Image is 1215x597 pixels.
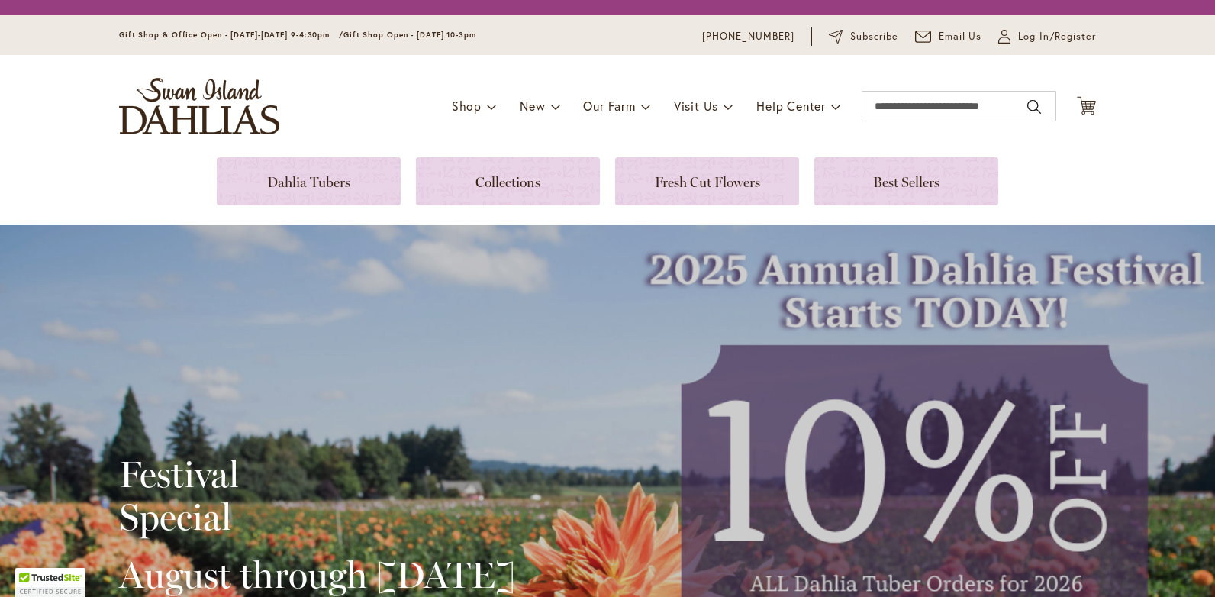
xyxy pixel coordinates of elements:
[452,98,482,114] span: Shop
[119,78,279,134] a: store logo
[520,98,545,114] span: New
[583,98,635,114] span: Our Farm
[702,29,794,44] a: [PHONE_NUMBER]
[939,29,982,44] span: Email Us
[756,98,826,114] span: Help Center
[343,30,476,40] span: Gift Shop Open - [DATE] 10-3pm
[119,30,343,40] span: Gift Shop & Office Open - [DATE]-[DATE] 9-4:30pm /
[998,29,1096,44] a: Log In/Register
[119,453,515,538] h2: Festival Special
[915,29,982,44] a: Email Us
[850,29,898,44] span: Subscribe
[674,98,718,114] span: Visit Us
[1018,29,1096,44] span: Log In/Register
[829,29,898,44] a: Subscribe
[119,553,515,596] h2: August through [DATE]
[1027,95,1041,119] button: Search
[15,568,85,597] div: TrustedSite Certified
